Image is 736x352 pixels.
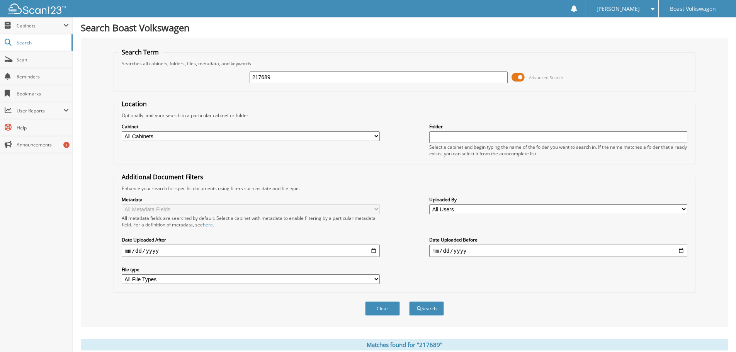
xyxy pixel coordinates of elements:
[17,56,69,63] span: Scan
[122,245,380,257] input: start
[429,123,687,130] label: Folder
[122,266,380,273] label: File type
[122,215,380,228] div: All metadata fields are searched by default. Select a cabinet with metadata to enable filtering b...
[118,48,163,56] legend: Search Term
[17,39,68,46] span: Search
[429,245,687,257] input: end
[429,144,687,157] div: Select a cabinet and begin typing the name of the folder you want to search in. If the name match...
[17,141,69,148] span: Announcements
[203,221,213,228] a: here
[81,339,728,350] div: Matches found for "217689"
[122,123,380,130] label: Cabinet
[118,185,691,192] div: Enhance your search for specific documents using filters such as date and file type.
[670,7,716,11] span: Boast Volkswagen
[17,107,63,114] span: User Reports
[597,7,640,11] span: [PERSON_NAME]
[63,142,70,148] div: 1
[409,301,444,316] button: Search
[365,301,400,316] button: Clear
[8,3,66,14] img: scan123-logo-white.svg
[118,100,151,108] legend: Location
[17,73,69,80] span: Reminders
[17,90,69,97] span: Bookmarks
[122,196,380,203] label: Metadata
[81,21,728,34] h1: Search Boast Volkswagen
[122,236,380,243] label: Date Uploaded After
[429,196,687,203] label: Uploaded By
[17,22,63,29] span: Cabinets
[118,112,691,119] div: Optionally limit your search to a particular cabinet or folder
[118,173,207,181] legend: Additional Document Filters
[17,124,69,131] span: Help
[529,75,563,80] span: Advanced Search
[118,60,691,67] div: Searches all cabinets, folders, files, metadata, and keywords
[429,236,687,243] label: Date Uploaded Before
